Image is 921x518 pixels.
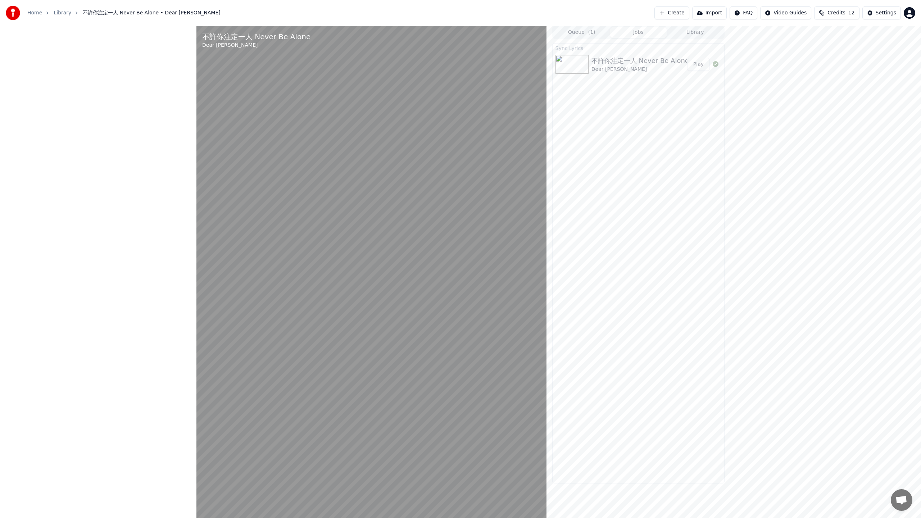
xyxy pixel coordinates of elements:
div: Settings [876,9,896,17]
span: 不許你注定一人 Never Be Alone • Dear [PERSON_NAME] [83,9,220,17]
span: 12 [848,9,855,17]
button: Video Guides [760,6,811,19]
button: Settings [862,6,901,19]
button: Create [654,6,689,19]
div: 不許你注定一人 Never Be Alone [202,32,310,42]
div: Dear [PERSON_NAME] [202,42,310,49]
button: Import [692,6,727,19]
a: Library [54,9,71,17]
button: Queue [553,27,610,38]
a: Open chat [891,489,912,511]
button: Jobs [610,27,667,38]
button: Play [687,58,710,71]
span: ( 1 ) [588,29,595,36]
div: Sync Lyrics [553,44,724,52]
button: FAQ [730,6,757,19]
img: youka [6,6,20,20]
button: Library [667,27,723,38]
a: Home [27,9,42,17]
span: Credits [827,9,845,17]
div: 不許你注定一人 Never Be Alone [591,56,689,66]
div: Dear [PERSON_NAME] [591,66,689,73]
nav: breadcrumb [27,9,221,17]
button: Credits12 [814,6,859,19]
